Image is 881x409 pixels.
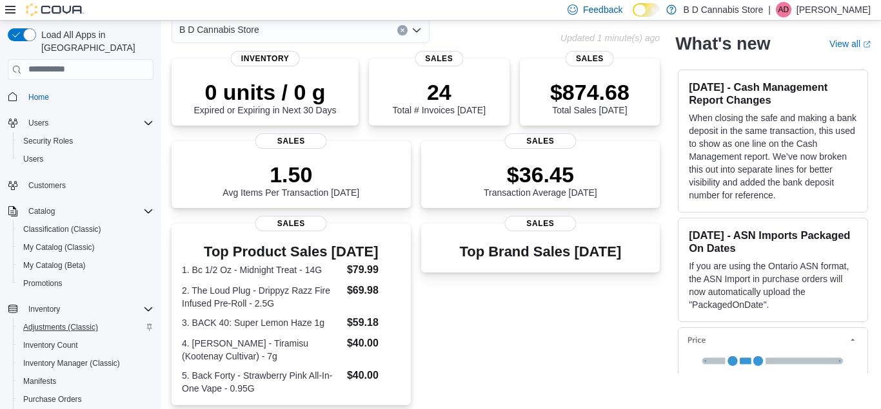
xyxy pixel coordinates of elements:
div: Expired or Expiring in Next 30 Days [194,79,337,115]
span: AD [778,2,789,17]
a: My Catalog (Classic) [18,240,100,255]
span: Sales [504,216,576,231]
button: My Catalog (Classic) [13,238,159,256]
button: Purchase Orders [13,390,159,408]
p: 1.50 [223,162,359,187]
p: 0 units / 0 g [194,79,337,105]
a: Home [23,90,54,105]
button: Clear input [397,25,408,35]
a: View allExternal link [829,39,871,49]
dt: 4. [PERSON_NAME] - Tiramisu (Kootenay Cultivar) - 7g [182,337,342,363]
button: Users [3,114,159,132]
p: $874.68 [550,79,629,105]
a: Inventory Count [18,338,83,353]
a: Users [18,151,48,167]
span: B D Cannabis Store [179,22,259,37]
span: Promotions [23,278,63,289]
span: Sales [566,51,614,66]
span: Inventory [28,304,60,314]
button: Classification (Classic) [13,220,159,238]
a: Purchase Orders [18,392,87,407]
span: Customers [23,177,153,193]
span: Classification (Classic) [23,224,101,234]
button: Open list of options [411,25,422,35]
span: Security Roles [18,133,153,149]
button: My Catalog (Beta) [13,256,159,274]
button: Promotions [13,274,159,292]
button: Inventory Count [13,336,159,354]
dt: 5. Back Forty - Strawberry Pink All-In-One Vape - 0.95G [182,369,342,395]
span: My Catalog (Classic) [23,242,95,252]
p: If you are using the Ontario ASN format, the ASN Import in purchase orders will now automatically... [689,260,857,311]
img: Cova [26,3,84,16]
span: Load All Apps in [GEOGRAPHIC_DATA] [36,28,153,54]
div: Transaction Average [DATE] [484,162,597,198]
span: Inventory [23,301,153,317]
span: Inventory Count [18,338,153,353]
input: Dark Mode [633,3,660,17]
span: Inventory Manager (Classic) [23,358,120,368]
span: My Catalog (Classic) [18,240,153,255]
button: Users [23,115,54,131]
dd: $40.00 [347,336,401,351]
span: Inventory Count [23,340,78,350]
a: Customers [23,178,71,193]
span: Inventory Manager (Classic) [18,356,153,371]
span: Catalog [23,204,153,219]
h3: [DATE] - Cash Management Report Changes [689,81,857,106]
svg: External link [863,41,871,48]
button: Users [13,150,159,168]
h2: What's new [675,33,770,54]
span: Purchase Orders [18,392,153,407]
span: Users [28,118,48,128]
button: Customers [3,176,159,195]
span: Home [28,92,49,102]
span: Feedback [583,3,622,16]
p: When closing the safe and making a bank deposit in the same transaction, this used to show as one... [689,111,857,202]
button: Home [3,88,159,106]
span: Purchase Orders [23,394,82,404]
span: My Catalog (Beta) [23,260,86,271]
p: 24 [393,79,486,105]
button: Manifests [13,372,159,390]
span: Adjustments (Classic) [23,322,98,332]
dd: $79.99 [347,262,401,278]
div: Aman Dhillon [776,2,791,17]
button: Inventory [3,300,159,318]
button: Catalog [3,202,159,220]
div: Total Sales [DATE] [550,79,629,115]
button: Security Roles [13,132,159,150]
span: Sales [504,133,576,149]
dt: 2. The Loud Plug - Drippyz Razz Fire Infused Pre-Roll - 2.5G [182,284,342,310]
span: Users [18,151,153,167]
span: Security Roles [23,136,73,146]
span: My Catalog (Beta) [18,258,153,273]
p: $36.45 [484,162,597,187]
button: Inventory Manager (Classic) [13,354,159,372]
p: Updated 1 minute(s) ago [560,33,660,43]
p: B D Cannabis Store [683,2,763,17]
p: [PERSON_NAME] [797,2,871,17]
span: Classification (Classic) [18,222,153,237]
a: My Catalog (Beta) [18,258,91,273]
span: Sales [415,51,463,66]
a: Manifests [18,374,61,389]
span: Sales [255,216,327,231]
dd: $69.98 [347,283,401,298]
h3: [DATE] - ASN Imports Packaged On Dates [689,229,857,254]
span: Inventory [231,51,300,66]
span: Users [23,154,43,164]
button: Adjustments (Classic) [13,318,159,336]
span: Sales [255,133,327,149]
span: Catalog [28,206,55,216]
a: Security Roles [18,133,78,149]
button: Catalog [23,204,60,219]
span: Adjustments (Classic) [18,319,153,335]
dt: 3. BACK 40: Super Lemon Haze 1g [182,316,342,329]
span: Users [23,115,153,131]
div: Total # Invoices [DATE] [393,79,486,115]
a: Adjustments (Classic) [18,319,103,335]
h3: Top Brand Sales [DATE] [459,244,621,260]
p: | [768,2,771,17]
